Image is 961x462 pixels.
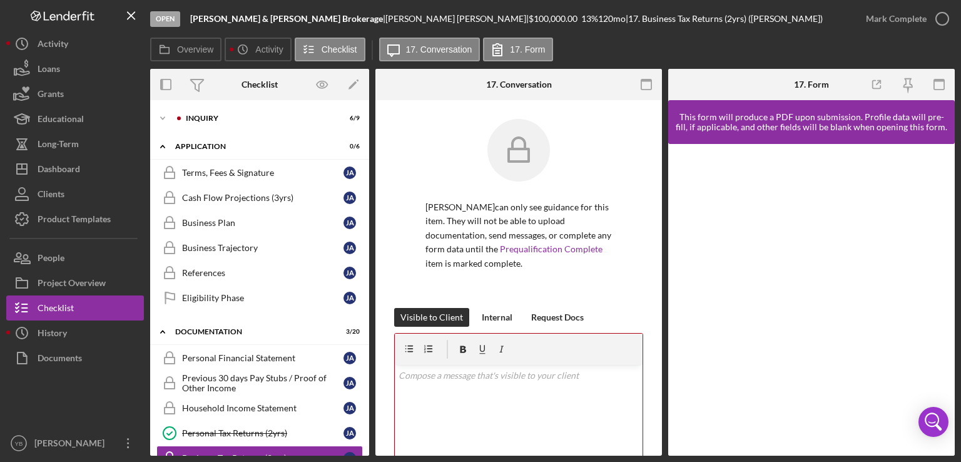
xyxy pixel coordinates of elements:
label: 17. Conversation [406,44,472,54]
div: History [38,321,67,349]
text: YB [15,440,23,447]
div: J A [343,267,356,279]
button: Project Overview [6,270,144,295]
a: Checklist [6,295,144,321]
div: J A [343,292,356,304]
div: J A [343,167,356,179]
div: Previous 30 days Pay Stubs / Proof of Other Income [182,373,343,393]
div: 17. Conversation [486,80,552,90]
div: Checklist [38,295,74,324]
div: Terms, Fees & Signature [182,168,343,178]
a: Documents [6,346,144,371]
div: Internal [482,308,512,327]
div: 3 / 20 [337,328,360,336]
div: Checklist [242,80,278,90]
div: Eligibility Phase [182,293,343,303]
div: Application [175,143,328,150]
div: Cash Flow Projections (3yrs) [182,193,343,203]
div: Documentation [175,328,328,336]
div: 0 / 6 [337,143,360,150]
div: This form will produce a PDF upon submission. Profile data will pre-fill, if applicable, and othe... [674,112,948,132]
div: [PERSON_NAME] [31,431,113,459]
a: Personal Financial StatementJA [156,346,363,371]
div: 13 % [581,14,598,24]
button: 17. Conversation [379,38,480,61]
div: [PERSON_NAME] [PERSON_NAME] | [385,14,529,24]
div: Household Income Statement [182,403,343,413]
button: Internal [475,308,519,327]
label: Checklist [322,44,357,54]
a: Cash Flow Projections (3yrs)JA [156,185,363,210]
div: Business Plan [182,218,343,228]
button: Mark Complete [853,6,955,31]
button: Activity [225,38,291,61]
a: Business PlanJA [156,210,363,235]
div: References [182,268,343,278]
label: Overview [177,44,213,54]
iframe: Lenderfit form [681,157,943,443]
a: Terms, Fees & SignatureJA [156,160,363,185]
div: J A [343,402,356,414]
label: 17. Form [510,44,545,54]
div: | 17. Business Tax Returns (2yrs) ([PERSON_NAME]) [626,14,823,24]
div: 17. Form [794,80,829,90]
b: [PERSON_NAME] & [PERSON_NAME] Brokerage [190,13,383,24]
div: J A [343,217,356,229]
div: | [190,14,385,24]
div: Open [150,11,180,27]
button: Request Docs [525,308,590,327]
div: J A [343,377,356,389]
div: J A [343,242,356,254]
button: YB[PERSON_NAME] [6,431,144,456]
button: Checklist [295,38,365,61]
a: Business TrajectoryJA [156,235,363,260]
div: Request Docs [531,308,584,327]
a: Eligibility PhaseJA [156,285,363,311]
div: J A [343,352,356,364]
button: History [6,321,144,346]
div: Visible to Client [400,308,463,327]
div: Project Overview [38,270,106,299]
div: Business Trajectory [182,243,343,253]
div: Open Intercom Messenger [918,407,948,437]
a: Prequalification Complete [500,244,603,254]
div: J A [343,427,356,439]
div: Personal Financial Statement [182,353,343,363]
a: Personal Tax Returns (2yrs)JA [156,421,363,446]
div: J A [343,192,356,204]
div: Personal Tax Returns (2yrs) [182,428,343,438]
div: $100,000.00 [529,14,581,24]
div: Inquiry [186,115,328,122]
button: Overview [150,38,221,61]
div: 120 mo [598,14,626,24]
a: ReferencesJA [156,260,363,285]
div: 6 / 9 [337,115,360,122]
button: Visible to Client [394,308,469,327]
p: [PERSON_NAME] can only see guidance for this item. They will not be able to upload documentation,... [425,200,612,270]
